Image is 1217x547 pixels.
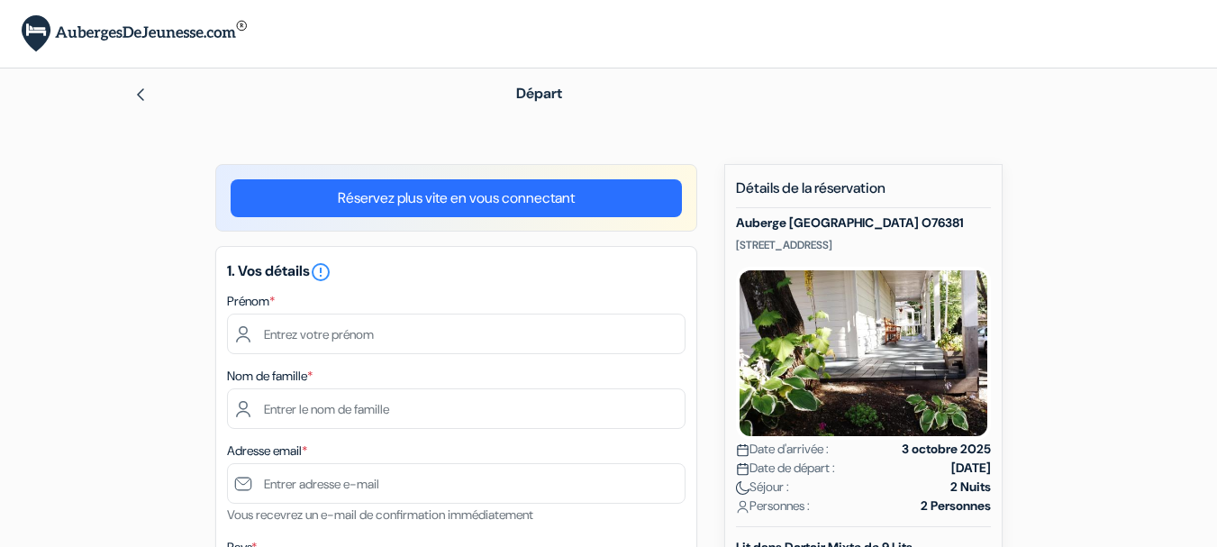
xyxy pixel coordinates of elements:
label: Nom de famille [227,367,313,386]
img: AubergesDeJeunesse.com [22,15,247,52]
a: Réservez plus vite en vous connectant [231,179,682,217]
span: Date d'arrivée : [736,440,829,459]
input: Entrer adresse e-mail [227,463,686,504]
input: Entrer le nom de famille [227,388,686,429]
i: error_outline [310,261,331,283]
strong: 2 Personnes [921,497,991,515]
label: Adresse email [227,442,307,460]
h5: 1. Vos détails [227,261,686,283]
span: Date de départ : [736,459,835,478]
span: Départ [516,84,562,103]
img: calendar.svg [736,462,749,476]
img: calendar.svg [736,443,749,457]
label: Prénom [227,292,275,311]
strong: [DATE] [951,459,991,478]
strong: 3 octobre 2025 [902,440,991,459]
h5: Auberge [GEOGRAPHIC_DATA] O76381 [736,215,991,231]
a: error_outline [310,261,331,280]
small: Vous recevrez un e-mail de confirmation immédiatement [227,506,533,523]
img: left_arrow.svg [133,87,148,102]
span: Personnes : [736,497,810,515]
h5: Détails de la réservation [736,179,991,208]
img: moon.svg [736,481,749,495]
strong: 2 Nuits [950,478,991,497]
p: [STREET_ADDRESS] [736,238,991,252]
input: Entrez votre prénom [227,314,686,354]
span: Séjour : [736,478,789,497]
img: user_icon.svg [736,500,749,514]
